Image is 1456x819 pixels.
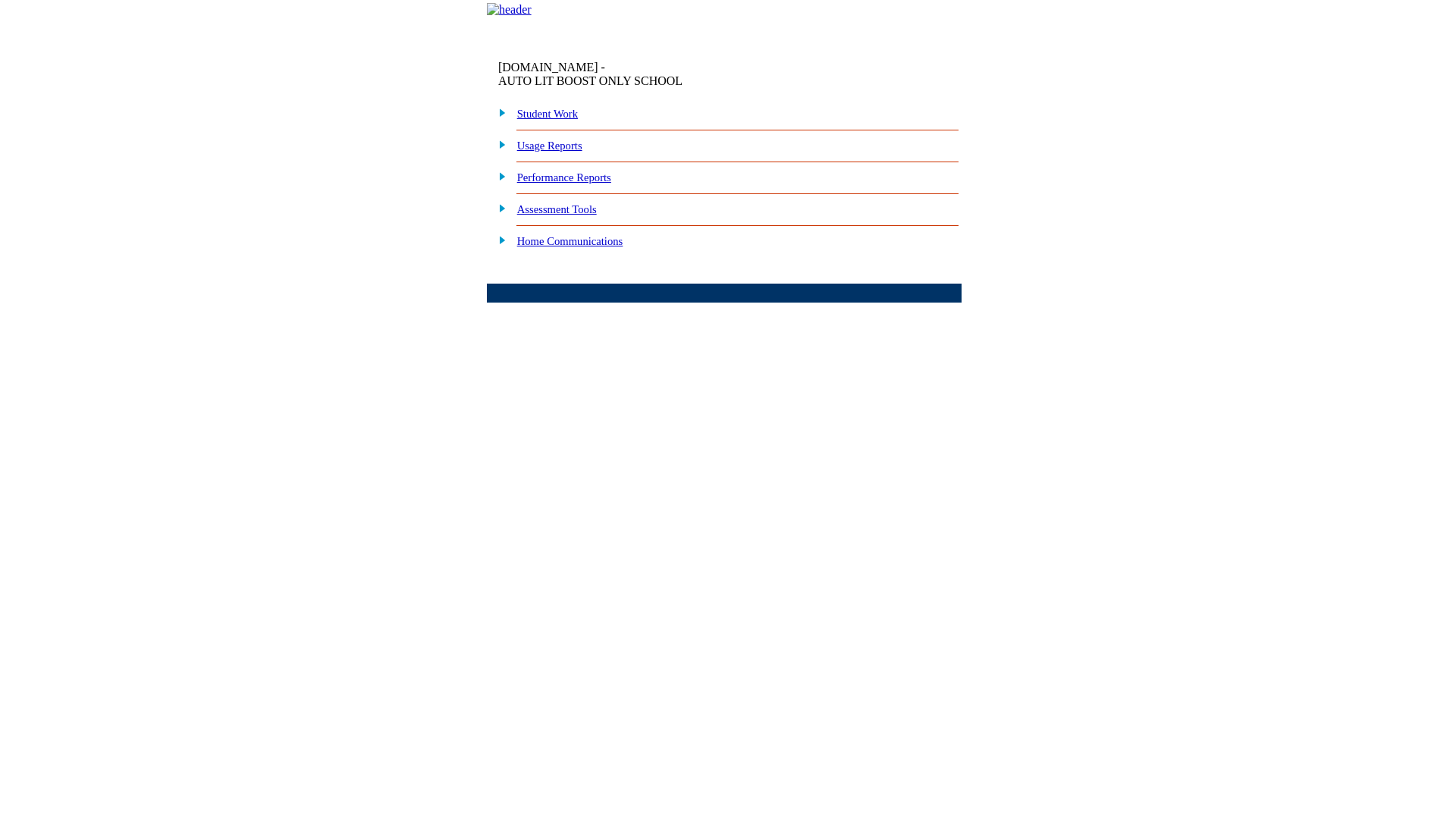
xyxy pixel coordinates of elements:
[491,169,507,183] img: plus.gif
[498,61,777,88] td: [DOMAIN_NAME] -
[517,140,582,152] a: Usage Reports
[517,203,597,215] a: Assessment Tools
[517,171,611,184] a: Performance Reports
[491,105,507,119] img: plus.gif
[498,74,682,87] nobr: AUTO LIT BOOST ONLY SCHOOL
[491,137,507,151] img: plus.gif
[491,233,507,246] img: plus.gif
[487,3,532,17] img: header
[491,201,507,215] img: plus.gif
[517,108,578,120] a: Student Work
[517,235,623,247] a: Home Communications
